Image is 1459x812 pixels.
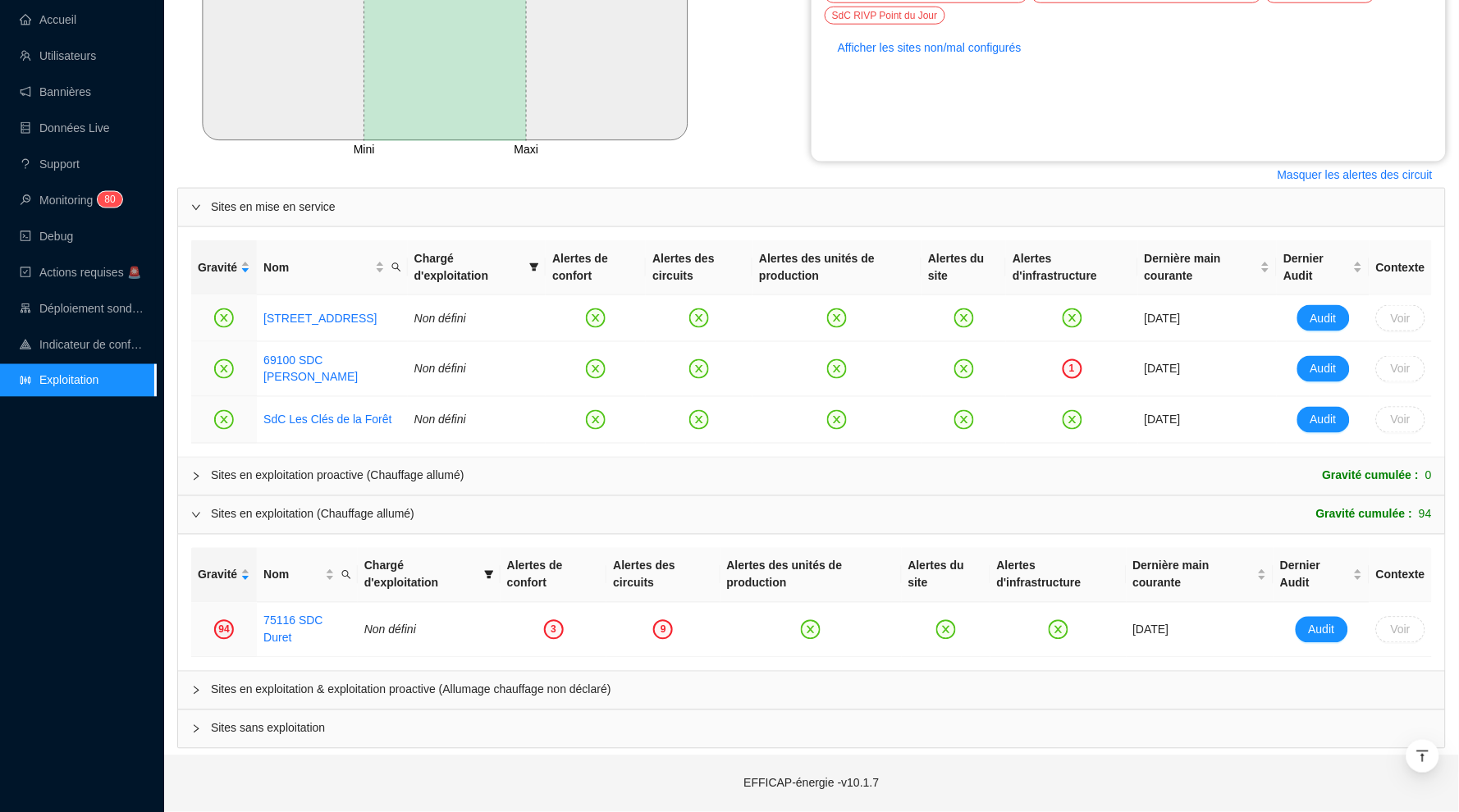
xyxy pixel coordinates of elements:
span: close-circle [1049,620,1068,640]
th: Nom [257,548,358,603]
th: Dernier Audit [1277,240,1370,295]
span: Voir [1391,412,1411,429]
th: Alertes d'infrastructure [1006,240,1137,295]
span: 0 [1425,468,1432,485]
span: close-circle [214,410,234,430]
span: close-circle [1063,410,1082,430]
span: Nom [263,567,322,584]
a: slidersExploitation [20,374,98,387]
div: Sites en exploitation (Chauffage allumé) [211,506,414,523]
span: Nom [263,259,372,276]
span: search [391,262,401,272]
th: Alertes de confort [501,548,607,603]
a: 75116 SDC Duret [263,613,351,647]
span: close-circle [827,410,847,430]
span: Chargé d'exploitation [364,558,478,592]
th: Alertes du site [902,548,990,603]
span: close-circle [586,410,606,430]
a: monitorMonitoring80 [20,194,117,207]
span: close-circle [214,308,234,328]
span: expanded [191,510,201,520]
button: Voir [1376,356,1425,382]
span: search [338,563,354,587]
tspan: Mini [354,143,375,156]
span: filter [481,554,497,595]
span: 0 [110,194,116,205]
button: Masquer les alertes des circuit [1265,162,1446,188]
span: close-circle [954,308,974,328]
span: close-circle [954,410,974,430]
span: Dernier Audit [1283,250,1350,285]
a: 69100 SDC [PERSON_NAME] [263,354,358,384]
span: collapsed [191,724,201,734]
th: Dernière main courante [1138,240,1278,295]
a: [STREET_ADDRESS] [263,312,377,325]
a: [STREET_ADDRESS] [263,310,377,327]
th: Alertes de confort [546,240,646,295]
span: Voir [1391,361,1411,378]
span: Dernier Audit [1280,558,1350,592]
span: collapsed [191,686,201,696]
button: Afficher les sites non/mal configurés [825,34,1035,61]
span: Actions requises 🚨 [39,266,141,279]
span: Gravité cumulée : [1323,468,1420,485]
span: Audit [1310,361,1337,378]
a: SdC Les Clés de la Forêt [263,413,391,427]
div: 9 [653,620,673,640]
div: Sites en exploitation proactive (Chauffage allumé) [211,468,464,485]
div: Sites en exploitation (Chauffage allumé)Gravité cumulée :94 [178,496,1445,534]
div: Sites en mise en service [178,189,1445,226]
span: close-circle [586,308,606,328]
a: codeDebug [20,230,73,243]
th: Dernier Audit [1274,548,1370,603]
span: close-circle [689,308,709,328]
span: Non défini [414,312,466,325]
a: heat-mapIndicateur de confort [20,338,144,351]
div: Sites en exploitation & exploitation proactive (Allumage chauffage non déclaré) [178,672,1445,709]
div: Sites en exploitation proactive (Chauffage allumé)Gravité cumulée :0 [178,458,1445,495]
span: Audit [1309,622,1335,639]
span: Sites en mise en service [211,198,1432,216]
span: close-circle [936,620,956,640]
th: Contexte [1370,548,1432,603]
td: [DATE] [1138,295,1278,342]
th: Alertes des unités de production [720,548,902,603]
a: 69100 SDC [PERSON_NAME] [263,352,401,386]
button: Voir [1376,407,1425,433]
span: Gravité cumulée : [1316,506,1413,523]
span: close-circle [586,359,606,379]
span: Sites en exploitation & exploitation proactive (Allumage chauffage non déclaré) [211,682,1432,699]
span: Dernière main courante [1133,558,1255,592]
span: search [341,570,351,580]
span: Non défini [364,623,416,636]
button: Audit [1297,356,1350,382]
div: 94 [214,620,234,640]
span: Audit [1310,412,1337,429]
th: Alertes des unités de production [752,240,922,295]
a: clusterDéploiement sondes [20,302,144,315]
span: close-circle [689,410,709,430]
a: databaseDonnées Live [20,121,110,135]
button: Audit [1296,617,1348,643]
div: Sites sans exploitation [178,710,1445,748]
span: Gravité [198,259,237,276]
td: [DATE] [1138,397,1278,444]
span: collapsed [191,472,201,481]
span: Sites sans exploitation [211,720,1432,737]
th: Alertes du site [922,240,1006,295]
span: filter [484,570,494,580]
span: 8 [104,194,110,205]
a: SdC Les Clés de la Forêt [263,412,391,429]
div: SdC RIVP Point du Jour [825,7,945,25]
span: Gravité [198,567,237,584]
span: filter [529,262,539,272]
span: Masquer les alertes des circuit [1278,167,1433,184]
span: Non défini [414,413,466,427]
a: notificationBannières [20,85,91,98]
td: [DATE] [1138,342,1278,397]
th: Alertes d'infrastructure [990,548,1127,603]
a: homeAccueil [20,13,76,26]
span: vertical-align-top [1416,749,1430,764]
span: close-circle [954,359,974,379]
span: Dernière main courante [1145,250,1258,285]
